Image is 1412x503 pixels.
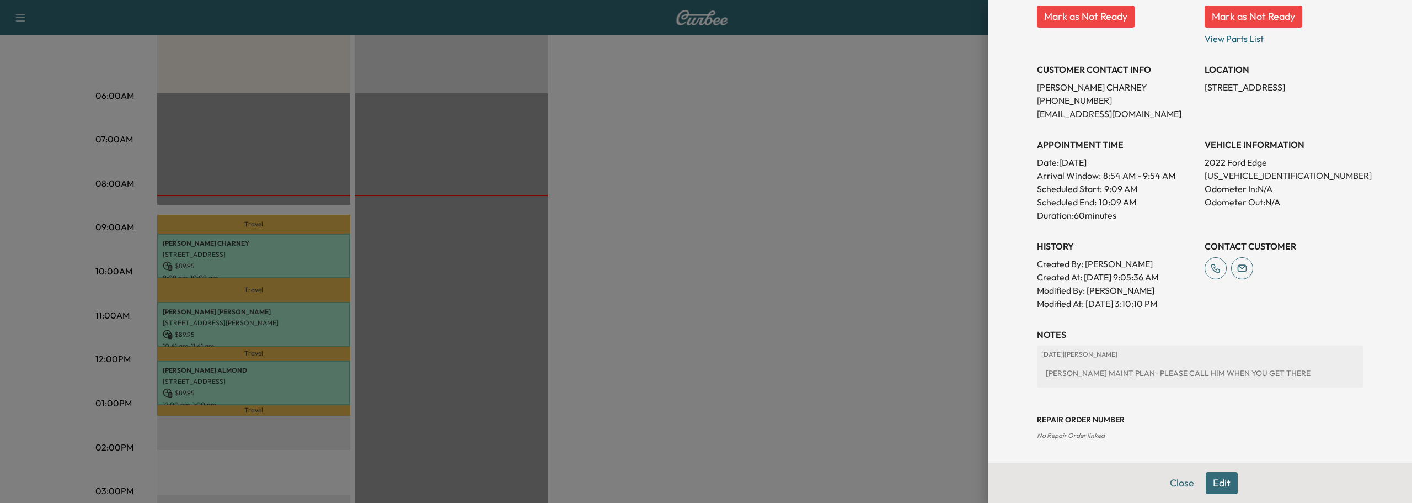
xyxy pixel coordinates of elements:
[1037,240,1196,253] h3: History
[1037,284,1196,297] p: Modified By : [PERSON_NAME]
[1037,271,1196,284] p: Created At : [DATE] 9:05:36 AM
[1037,328,1363,341] h3: NOTES
[1099,195,1136,209] p: 10:09 AM
[1037,431,1105,440] span: No Repair Order linked
[1163,472,1201,494] button: Close
[1205,63,1363,76] h3: LOCATION
[1037,107,1196,120] p: [EMAIL_ADDRESS][DOMAIN_NAME]
[1037,182,1102,195] p: Scheduled Start:
[1037,297,1196,310] p: Modified At : [DATE] 3:10:10 PM
[1205,182,1363,195] p: Odometer In: N/A
[1037,6,1135,28] button: Mark as Not Ready
[1037,169,1196,182] p: Arrival Window:
[1041,350,1359,359] p: [DATE] | [PERSON_NAME]
[1205,138,1363,151] h3: VEHICLE INFORMATION
[1205,240,1363,253] h3: CONTACT CUSTOMER
[1037,94,1196,107] p: [PHONE_NUMBER]
[1037,195,1097,209] p: Scheduled End:
[1205,28,1363,45] p: View Parts List
[1104,182,1137,195] p: 9:09 AM
[1037,414,1363,425] h3: Repair Order number
[1037,81,1196,94] p: [PERSON_NAME] CHARNEY
[1037,209,1196,222] p: Duration: 60 minutes
[1205,81,1363,94] p: [STREET_ADDRESS]
[1206,472,1238,494] button: Edit
[1037,257,1196,271] p: Created By : [PERSON_NAME]
[1037,63,1196,76] h3: CUSTOMER CONTACT INFO
[1037,156,1196,169] p: Date: [DATE]
[1205,169,1363,182] p: [US_VEHICLE_IDENTIFICATION_NUMBER]
[1103,169,1175,182] span: 8:54 AM - 9:54 AM
[1205,6,1302,28] button: Mark as Not Ready
[1041,363,1359,383] div: [PERSON_NAME] MAINT PLAN- PLEASE CALL HIM WHEN YOU GET THERE
[1205,156,1363,169] p: 2022 Ford Edge
[1037,138,1196,151] h3: APPOINTMENT TIME
[1205,195,1363,209] p: Odometer Out: N/A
